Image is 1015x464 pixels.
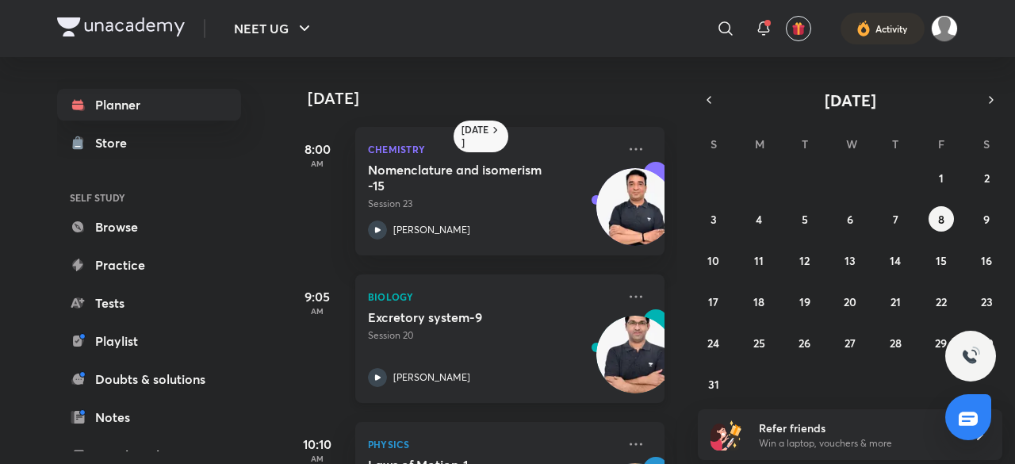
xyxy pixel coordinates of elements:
abbr: August 18, 2025 [753,294,764,309]
p: Session 23 [368,197,617,211]
abbr: August 5, 2025 [802,212,808,227]
button: August 17, 2025 [701,289,726,314]
a: Company Logo [57,17,185,40]
a: Practice [57,249,241,281]
button: August 29, 2025 [929,330,954,355]
button: August 4, 2025 [746,206,772,232]
abbr: Friday [938,136,944,151]
button: NEET UG [224,13,324,44]
abbr: August 2, 2025 [984,171,990,186]
abbr: August 14, 2025 [890,253,901,268]
button: August 13, 2025 [837,247,863,273]
button: August 31, 2025 [701,371,726,397]
button: August 9, 2025 [974,206,999,232]
button: August 12, 2025 [792,247,818,273]
button: August 26, 2025 [792,330,818,355]
a: Notes [57,401,241,433]
button: August 23, 2025 [974,289,999,314]
button: [DATE] [720,89,980,111]
abbr: Wednesday [846,136,857,151]
button: August 16, 2025 [974,247,999,273]
abbr: August 13, 2025 [845,253,856,268]
p: Session 20 [368,328,617,343]
abbr: Tuesday [802,136,808,151]
button: August 20, 2025 [837,289,863,314]
p: Chemistry [368,140,617,159]
a: Playlist [57,325,241,357]
img: activity [856,19,871,38]
button: August 2, 2025 [974,165,999,190]
h5: 9:05 [285,287,349,306]
img: Company Logo [57,17,185,36]
a: Browse [57,211,241,243]
abbr: August 19, 2025 [799,294,810,309]
span: [DATE] [825,90,876,111]
abbr: August 15, 2025 [936,253,947,268]
button: August 14, 2025 [883,247,908,273]
abbr: August 27, 2025 [845,336,856,351]
p: Win a laptop, vouchers & more [759,436,954,451]
abbr: August 12, 2025 [799,253,810,268]
abbr: Thursday [892,136,898,151]
h5: Nomenclature and isomerism -15 [368,162,565,194]
p: AM [285,159,349,168]
a: Planner [57,89,241,121]
button: August 24, 2025 [701,330,726,355]
button: August 22, 2025 [929,289,954,314]
abbr: August 11, 2025 [754,253,764,268]
p: AM [285,454,349,463]
button: August 30, 2025 [974,330,999,355]
abbr: August 21, 2025 [891,294,901,309]
abbr: August 31, 2025 [708,377,719,392]
p: Biology [368,287,617,306]
button: August 6, 2025 [837,206,863,232]
button: avatar [786,16,811,41]
abbr: Saturday [983,136,990,151]
p: Physics [368,435,617,454]
abbr: August 24, 2025 [707,336,719,351]
button: August 3, 2025 [701,206,726,232]
abbr: Monday [755,136,764,151]
button: August 5, 2025 [792,206,818,232]
abbr: August 22, 2025 [936,294,947,309]
img: avatar [791,21,806,36]
button: August 27, 2025 [837,330,863,355]
abbr: August 20, 2025 [844,294,856,309]
abbr: August 9, 2025 [983,212,990,227]
a: Store [57,127,241,159]
abbr: August 28, 2025 [890,336,902,351]
button: August 8, 2025 [929,206,954,232]
abbr: August 30, 2025 [980,336,994,351]
abbr: August 8, 2025 [938,212,944,227]
abbr: Sunday [710,136,717,151]
button: August 18, 2025 [746,289,772,314]
div: Store [95,133,136,152]
button: August 10, 2025 [701,247,726,273]
abbr: August 7, 2025 [893,212,898,227]
img: ttu [961,347,980,366]
h4: [DATE] [308,89,680,108]
abbr: August 10, 2025 [707,253,719,268]
button: August 7, 2025 [883,206,908,232]
button: August 28, 2025 [883,330,908,355]
img: referral [710,419,742,451]
button: August 11, 2025 [746,247,772,273]
h6: [DATE] [462,124,489,149]
abbr: August 1, 2025 [939,171,944,186]
h5: Excretory system-9 [368,309,565,325]
p: [PERSON_NAME] [393,223,470,237]
h6: SELF STUDY [57,184,241,211]
h5: 8:00 [285,140,349,159]
button: August 19, 2025 [792,289,818,314]
abbr: August 17, 2025 [708,294,718,309]
abbr: August 23, 2025 [981,294,993,309]
button: August 21, 2025 [883,289,908,314]
h5: 10:10 [285,435,349,454]
button: August 25, 2025 [746,330,772,355]
a: Doubts & solutions [57,363,241,395]
abbr: August 6, 2025 [847,212,853,227]
abbr: August 3, 2025 [710,212,717,227]
abbr: August 29, 2025 [935,336,947,351]
p: AM [285,306,349,316]
abbr: August 16, 2025 [981,253,992,268]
